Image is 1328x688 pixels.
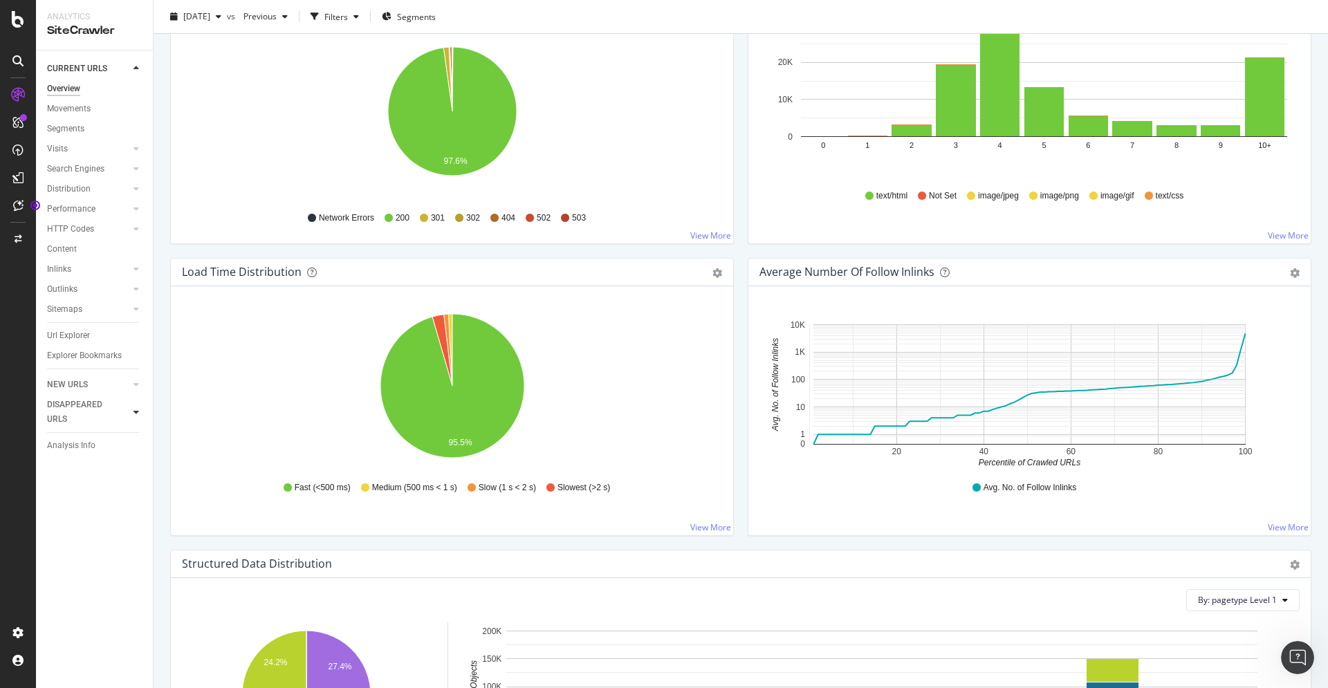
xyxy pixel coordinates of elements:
[1130,141,1134,149] text: 7
[482,654,501,664] text: 150K
[791,320,805,330] text: 10K
[1040,190,1079,202] span: image/png
[47,438,143,453] a: Analysis Info
[238,6,293,28] button: Previous
[1281,641,1314,674] iframe: Intercom live chat
[759,308,1300,469] svg: A chart.
[1100,190,1134,202] span: image/gif
[449,438,472,447] text: 95.5%
[712,268,722,278] div: gear
[47,182,91,196] div: Distribution
[47,262,129,277] a: Inlinks
[796,402,806,412] text: 10
[47,328,143,343] a: Url Explorer
[1156,190,1184,202] span: text/css
[47,328,90,343] div: Url Explorer
[47,142,68,156] div: Visits
[984,482,1077,494] span: Avg. No. of Follow Inlinks
[182,308,722,469] svg: A chart.
[47,202,95,216] div: Performance
[238,10,277,22] span: Previous
[264,658,288,667] text: 24.2%
[376,6,441,28] button: Segments
[978,190,1019,202] span: image/jpeg
[1174,141,1179,149] text: 8
[47,378,129,392] a: NEW URLS
[47,122,84,136] div: Segments
[47,182,129,196] a: Distribution
[29,199,41,212] div: Tooltip anchor
[1268,521,1309,533] a: View More
[954,141,958,149] text: 3
[1268,230,1309,241] a: View More
[788,132,793,142] text: 0
[47,282,129,297] a: Outlinks
[47,222,94,236] div: HTTP Codes
[47,438,95,453] div: Analysis Info
[821,141,825,149] text: 0
[1238,447,1252,456] text: 100
[47,348,122,363] div: Explorer Bookmarks
[47,62,107,76] div: CURRENT URLS
[466,212,480,224] span: 302
[397,10,436,22] span: Segments
[1258,141,1271,149] text: 10+
[1219,141,1223,149] text: 9
[979,458,1080,467] text: Percentile of Crawled URLs
[295,482,351,494] span: Fast (<500 ms)
[865,141,869,149] text: 1
[47,282,77,297] div: Outlinks
[1154,447,1163,456] text: 80
[47,11,142,23] div: Analytics
[47,82,143,96] a: Overview
[998,141,1002,149] text: 4
[892,447,902,456] text: 20
[47,302,82,317] div: Sitemaps
[47,102,91,116] div: Movements
[47,262,71,277] div: Inlinks
[47,162,129,176] a: Search Engines
[47,398,129,427] a: DISAPPEARED URLS
[165,6,227,28] button: [DATE]
[305,6,365,28] button: Filters
[482,626,501,636] text: 200K
[1042,141,1046,149] text: 5
[47,122,143,136] a: Segments
[910,141,914,149] text: 2
[182,39,722,199] svg: A chart.
[1198,594,1277,606] span: By: pagetype Level 1
[876,190,907,202] span: text/html
[778,57,793,67] text: 20K
[1290,560,1300,570] div: gear
[444,156,468,166] text: 97.6%
[759,17,1300,177] svg: A chart.
[800,439,805,449] text: 0
[47,102,143,116] a: Movements
[47,62,129,76] a: CURRENT URLS
[1086,141,1090,149] text: 6
[431,212,445,224] span: 301
[47,142,129,156] a: Visits
[328,662,351,671] text: 27.4%
[319,212,374,224] span: Network Errors
[1067,447,1076,456] text: 60
[47,82,80,96] div: Overview
[1290,268,1300,278] div: gear
[690,521,731,533] a: View More
[47,162,104,176] div: Search Engines
[183,10,210,22] span: 2025 Aug. 19th
[47,202,129,216] a: Performance
[396,212,409,224] span: 200
[47,398,117,427] div: DISAPPEARED URLS
[557,482,610,494] span: Slowest (>2 s)
[324,10,348,22] div: Filters
[979,447,989,456] text: 40
[800,429,805,439] text: 1
[227,10,238,22] span: vs
[372,482,457,494] span: Medium (500 ms < 1 s)
[47,242,143,257] a: Content
[1186,589,1300,611] button: By: pagetype Level 1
